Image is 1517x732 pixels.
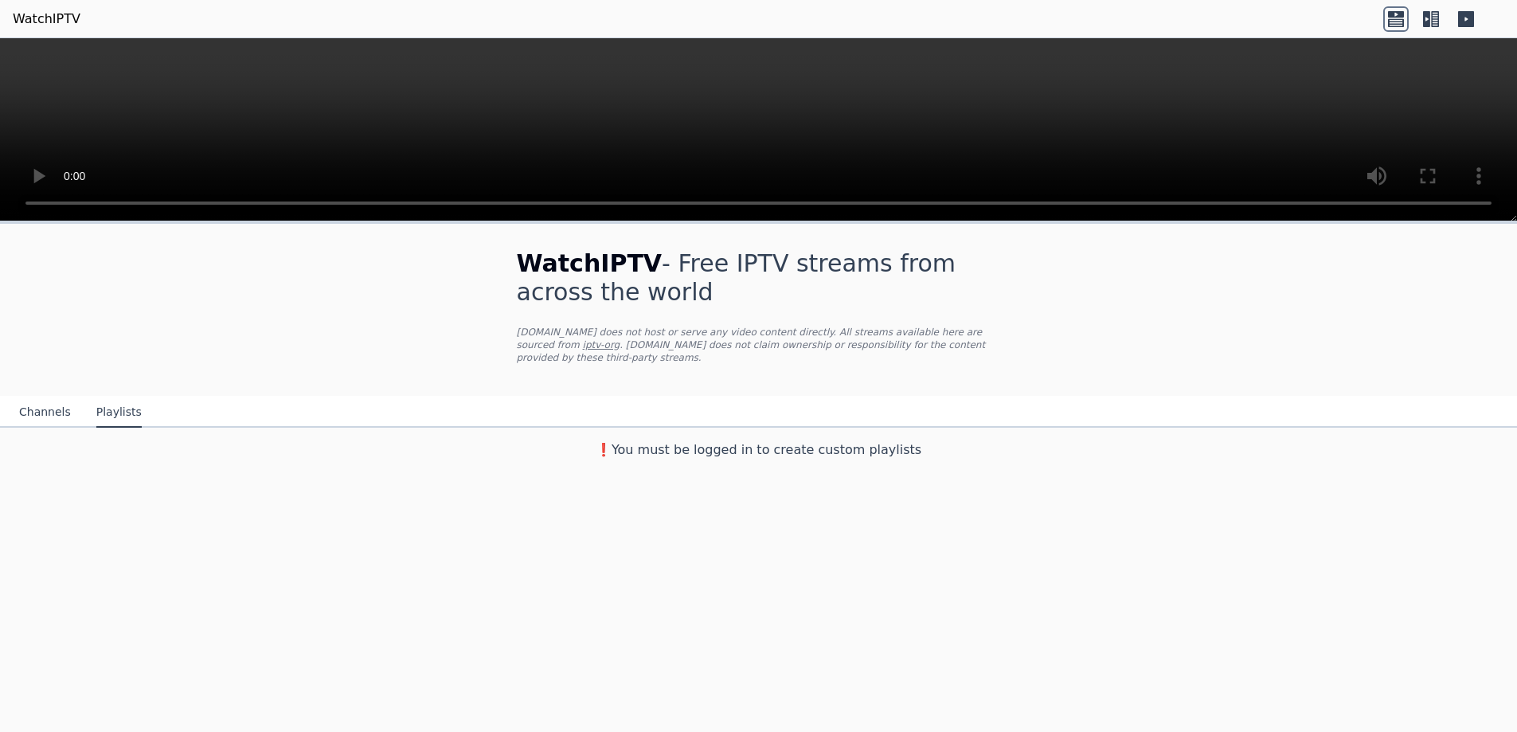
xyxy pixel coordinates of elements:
[19,397,71,428] button: Channels
[583,339,620,350] a: iptv-org
[517,326,1001,364] p: [DOMAIN_NAME] does not host or serve any video content directly. All streams available here are s...
[491,440,1026,460] h3: ❗️You must be logged in to create custom playlists
[517,249,1001,307] h1: - Free IPTV streams from across the world
[517,249,663,277] span: WatchIPTV
[13,10,80,29] a: WatchIPTV
[96,397,142,428] button: Playlists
